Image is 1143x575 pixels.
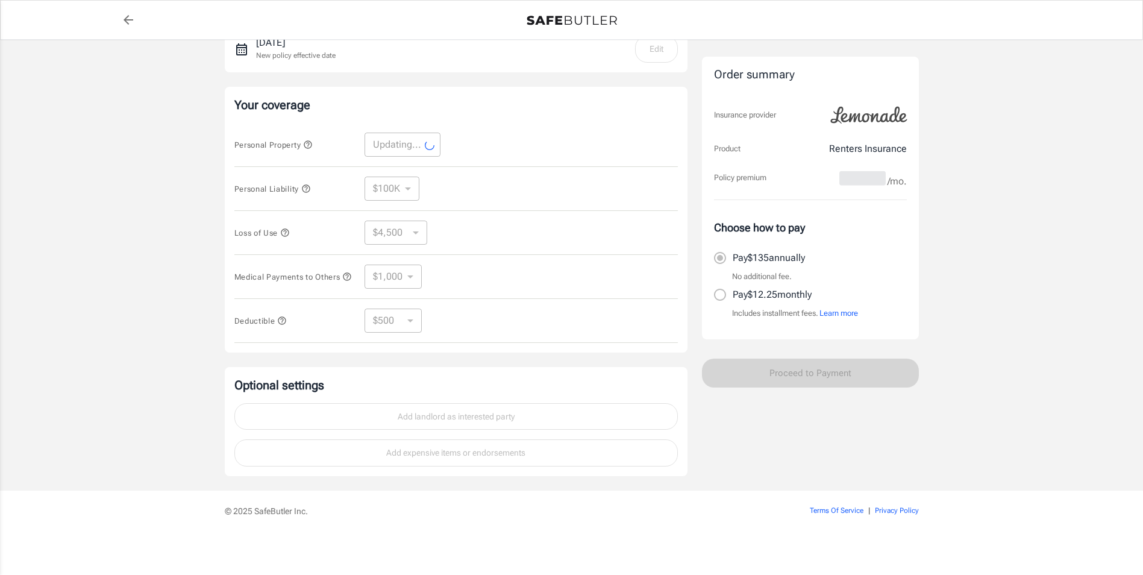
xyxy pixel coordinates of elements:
[234,225,290,240] button: Loss of Use
[234,269,352,284] button: Medical Payments to Others
[234,316,287,325] span: Deductible
[234,313,287,328] button: Deductible
[819,307,858,319] button: Learn more
[527,16,617,25] img: Back to quotes
[256,36,336,50] p: [DATE]
[714,66,907,84] div: Order summary
[234,137,313,152] button: Personal Property
[225,505,742,517] p: © 2025 SafeButler Inc.
[234,140,313,149] span: Personal Property
[234,181,311,196] button: Personal Liability
[732,307,858,319] p: Includes installment fees.
[234,96,678,113] p: Your coverage
[888,173,907,190] span: /mo.
[829,142,907,156] p: Renters Insurance
[714,172,766,184] p: Policy premium
[714,109,776,121] p: Insurance provider
[810,506,863,515] a: Terms Of Service
[234,228,290,237] span: Loss of Use
[714,219,907,236] p: Choose how to pay
[234,272,352,281] span: Medical Payments to Others
[234,184,311,193] span: Personal Liability
[868,506,870,515] span: |
[733,287,812,302] p: Pay $12.25 monthly
[714,143,741,155] p: Product
[733,251,805,265] p: Pay $135 annually
[875,506,919,515] a: Privacy Policy
[234,42,249,57] svg: New policy start date
[732,271,792,283] p: No additional fee.
[234,377,678,394] p: Optional settings
[256,50,336,61] p: New policy effective date
[824,98,914,132] img: Lemonade
[116,8,140,32] a: back to quotes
